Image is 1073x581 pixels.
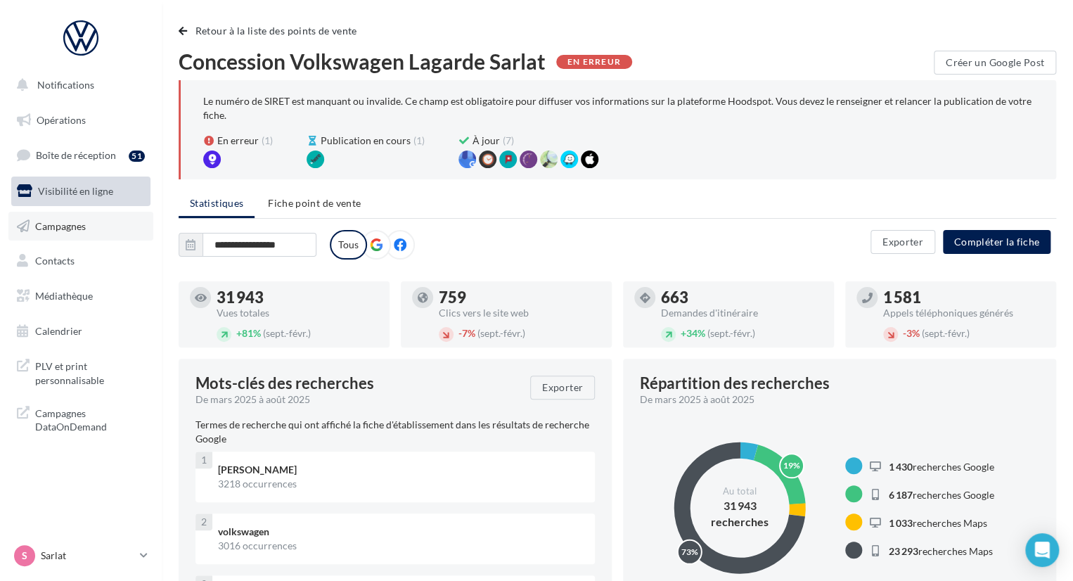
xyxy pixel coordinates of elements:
[195,376,374,391] span: Mots-clés des recherches
[681,327,686,339] span: +
[35,255,75,267] span: Contacts
[218,477,584,491] div: 3218 occurrences
[8,70,148,100] button: Notifications
[8,140,153,170] a: Boîte de réception51
[922,327,970,339] span: (sept.-févr.)
[236,327,242,339] span: +
[889,460,994,472] span: recherches Google
[903,327,920,339] span: 3%
[556,55,632,69] div: En erreur
[35,290,93,302] span: Médiathèque
[413,134,425,148] span: (1)
[439,290,600,305] div: 759
[681,327,705,339] span: 34%
[35,357,145,387] span: PLV et print personnalisable
[8,281,153,311] a: Médiathèque
[458,327,462,339] span: -
[203,95,1032,121] p: Le numéro de SIRET est manquant ou invalide. Ce champ est obligatoire pour diffuser vos informati...
[503,134,514,148] span: (7)
[22,549,27,563] span: S
[883,308,1045,318] div: Appels téléphoniques générés
[36,149,116,161] span: Boîte de réception
[35,404,145,434] span: Campagnes DataOnDemand
[889,488,913,500] span: 6 187
[439,308,600,318] div: Clics vers le site web
[937,235,1056,247] a: Compléter la fiche
[179,23,363,39] button: Retour à la liste des points de vente
[8,398,153,440] a: Campagnes DataOnDemand
[321,134,411,148] span: Publication en cours
[661,308,823,318] div: Demandes d'itinéraire
[37,114,86,126] span: Opérations
[35,325,82,337] span: Calendrier
[263,327,311,339] span: (sept.-févr.)
[1025,533,1059,567] div: Open Intercom Messenger
[8,177,153,206] a: Visibilité en ligne
[8,351,153,392] a: PLV et print personnalisable
[8,106,153,135] a: Opérations
[889,544,993,556] span: recherches Maps
[268,197,361,209] span: Fiche point de vente
[889,488,994,500] span: recherches Google
[236,327,261,339] span: 81%
[640,392,1028,407] div: De mars 2025 à août 2025
[11,542,150,569] a: S Sarlat
[458,327,475,339] span: 7%
[37,79,94,91] span: Notifications
[8,212,153,241] a: Campagnes
[41,549,134,563] p: Sarlat
[934,51,1056,75] button: Créer un Google Post
[195,25,357,37] span: Retour à la liste des points de vente
[8,317,153,346] a: Calendrier
[640,376,830,391] div: Répartition des recherches
[195,392,519,407] div: De mars 2025 à août 2025
[179,51,546,72] span: Concession Volkswagen Lagarde Sarlat
[217,134,259,148] span: En erreur
[330,230,367,260] label: Tous
[195,513,212,530] div: 2
[218,539,584,553] div: 3016 occurrences
[8,246,153,276] a: Contacts
[473,134,500,148] span: À jour
[943,230,1050,254] button: Compléter la fiche
[889,544,918,556] span: 23 293
[35,219,86,231] span: Campagnes
[477,327,525,339] span: (sept.-févr.)
[530,376,595,400] button: Exporter
[195,418,595,446] p: Termes de recherche qui ont affiché la fiche d'établissement dans les résultats de recherche Google
[262,134,273,148] span: (1)
[38,185,113,197] span: Visibilité en ligne
[217,308,378,318] div: Vues totales
[218,463,584,477] div: [PERSON_NAME]
[129,151,145,162] div: 51
[218,525,584,539] div: volkswagen
[707,327,755,339] span: (sept.-févr.)
[889,460,913,472] span: 1 430
[903,327,906,339] span: -
[870,230,935,254] button: Exporter
[883,290,1045,305] div: 1 581
[195,452,212,468] div: 1
[661,290,823,305] div: 663
[889,516,913,528] span: 1 033
[217,290,378,305] div: 31 943
[889,516,987,528] span: recherches Maps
